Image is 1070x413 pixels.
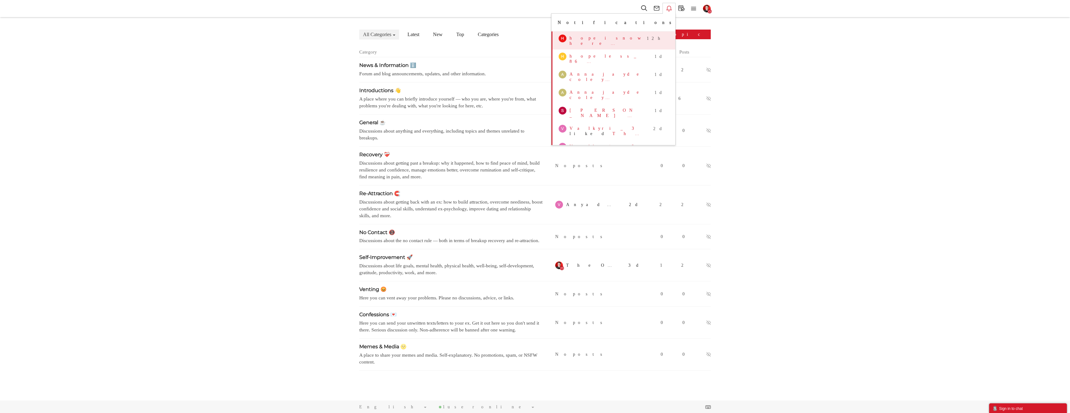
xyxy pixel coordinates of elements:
[681,202,687,207] span: 2
[555,233,652,241] i: No posts
[555,290,652,298] i: No posts
[661,163,665,168] span: 0
[555,319,652,326] i: No posts
[359,152,390,157] a: Recovery ❤️‍🩹
[359,287,387,292] a: Venting 😡
[551,104,675,122] a: [PERSON_NAME] 1d
[359,191,400,196] a: Re-Attraction 🧲
[654,72,669,77] time: Sep 03, 2025 12:13 AM
[622,201,652,209] time: 2d
[559,89,566,96] img: oaOZSO+RKxLytH1NVaX6Kzu3wRY6kIuU2CAJaOzulwAlrqQyxQYYMnorC4XgKUu5DIFBlgyOqvLBWCpC7lMgQGWjM7qcgFY6k...
[653,144,669,149] time: Sep 02, 2025 12:12 PM
[555,162,652,170] i: No posts
[559,125,566,133] img: Av9OBSVqLKLsgAAAABJRU5ErkJggg==
[570,108,638,118] span: [PERSON_NAME]
[551,31,675,49] a: hopeisnowhere 12h
[570,72,648,82] span: Annajaydecoley
[559,143,566,151] img: Av9OBSVqLKLsgAAAABJRU5ErkJggg==
[678,96,690,101] span: 6
[359,87,401,93] span: Introductions 👋
[681,67,687,72] span: 2
[654,54,669,59] time: Sep 03, 2025 6:10 AM
[402,30,425,40] a: Latest
[647,36,669,41] time: Sep 03, 2025 8:12 PM
[682,291,686,296] span: 0
[359,120,386,125] a: General ☕️
[359,344,407,350] span: Memes & Media 🌝
[566,201,616,209] a: Any advice?
[439,404,534,409] a: 1
[359,120,386,125] span: General ☕️
[359,230,395,235] a: No Contact 📵
[555,350,652,358] i: No posts
[558,20,676,25] span: Notifications
[359,63,416,68] a: News & Information ℹ️
[359,312,397,317] a: Confessions 💌
[570,126,640,131] span: Valkyri_3
[682,352,686,357] span: 0
[359,312,397,317] span: Confessions 💌
[673,49,695,55] li: Posts
[428,30,448,40] a: New
[448,404,530,409] span: user online
[359,30,399,40] button: All Categories
[359,152,390,157] span: Recovery ❤️‍🩹
[682,163,686,168] span: 0
[654,108,669,113] time: Sep 02, 2025 11:40 PM
[570,35,645,46] span: hopeisnowhere
[660,263,665,268] span: 1
[661,234,665,239] span: 0
[653,126,669,131] time: Sep 02, 2025 12:12 PM
[570,144,640,149] span: Valkyri_3
[992,405,1064,411] div: Sign in to chat
[551,68,675,86] a: Annajaydecoley 1d
[451,30,469,40] a: Top
[551,140,675,158] a: Valkyri_3 created topic 2d
[363,31,391,38] span: All Categories
[551,86,675,104] a: Annajaydecoley 1d
[551,49,675,68] a: hopeless_86 1d
[559,71,566,78] img: oaOZSO+RKxLytH1NVaX6Kzu3wRY6kIuU2CAJaOzulwAlrqQyxQYYMnorC4XgKUu5DIFBlgyOqvLBWCpC7lMgQGWjM7qcgFY6k...
[559,107,566,115] img: fXUCqy+hmMAYO7TSyH5e7O9Xm6uzwZvixPaXnjuT8aZCrs+dExagtXn6FC7zRjOhcF4+PGlsxQjFWre2w3VWz82Lr286cD76l...
[661,291,665,296] span: 0
[559,35,566,42] img: KUQK5+BZQLEssSavxRi5TOwTIBYlljzl0KsfAaWCRDLEmv+UoiVz8AyAWJZYs1fCrHyGVgm+Aud1jbp39RS9QAAAABJRU5Erk...
[359,49,543,55] li: Category
[703,5,711,12] img: Profile%20Photo%20SocialBlogYT.png
[682,234,686,239] span: 0
[559,53,566,60] img: b33+943z7p61PD9anJ2vrhISbsoG831hTYsgLjVh5TC02QiwLDHkhECuPqcVGiGWBIS8EYuUxtdgIsSww5IVArDymFhshlgWG...
[681,263,687,268] span: 2
[551,122,675,140] a: Valkyri_3 liked The past week, I've been going back through my book From... 2d
[570,90,648,100] span: Annajaydecoley
[359,344,407,350] a: Memes & Media 🌝
[682,128,686,133] span: 0
[359,404,422,409] span: English
[555,261,563,269] img: Profile%20Photo%20SocialBlogYT.png
[661,320,665,325] span: 0
[622,261,652,269] time: 3d
[472,30,504,40] a: Categories
[555,201,563,209] img: Av9OBSVqLKLsgAAAABJRU5ErkJggg==
[682,320,686,325] span: 0
[359,255,413,260] a: Self-Improvement 🚀
[570,54,645,64] span: hopeless_86
[570,131,611,136] span: liked
[566,261,616,269] a: The Official Self-Improvement Goals Thread
[661,352,665,357] span: 0
[654,90,669,95] time: Sep 03, 2025 12:12 AM
[359,88,401,93] a: Introductions 👋
[359,190,400,196] span: Re-Attraction 🧲
[659,202,666,207] span: 2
